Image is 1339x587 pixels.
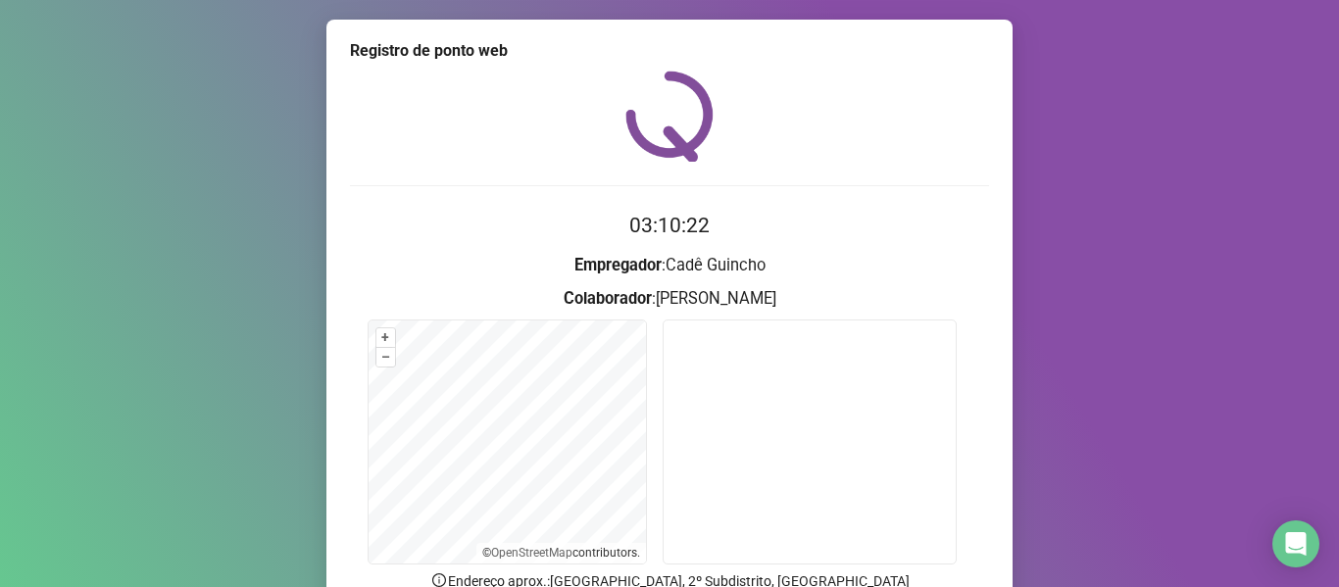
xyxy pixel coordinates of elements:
[350,253,989,278] h3: : Cadê Guincho
[350,286,989,312] h3: : [PERSON_NAME]
[574,256,662,274] strong: Empregador
[629,214,710,237] time: 03:10:22
[482,546,640,560] li: © contributors.
[376,328,395,347] button: +
[1272,520,1319,567] div: Open Intercom Messenger
[564,289,652,308] strong: Colaborador
[625,71,714,162] img: QRPoint
[491,546,572,560] a: OpenStreetMap
[350,39,989,63] div: Registro de ponto web
[376,348,395,367] button: –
